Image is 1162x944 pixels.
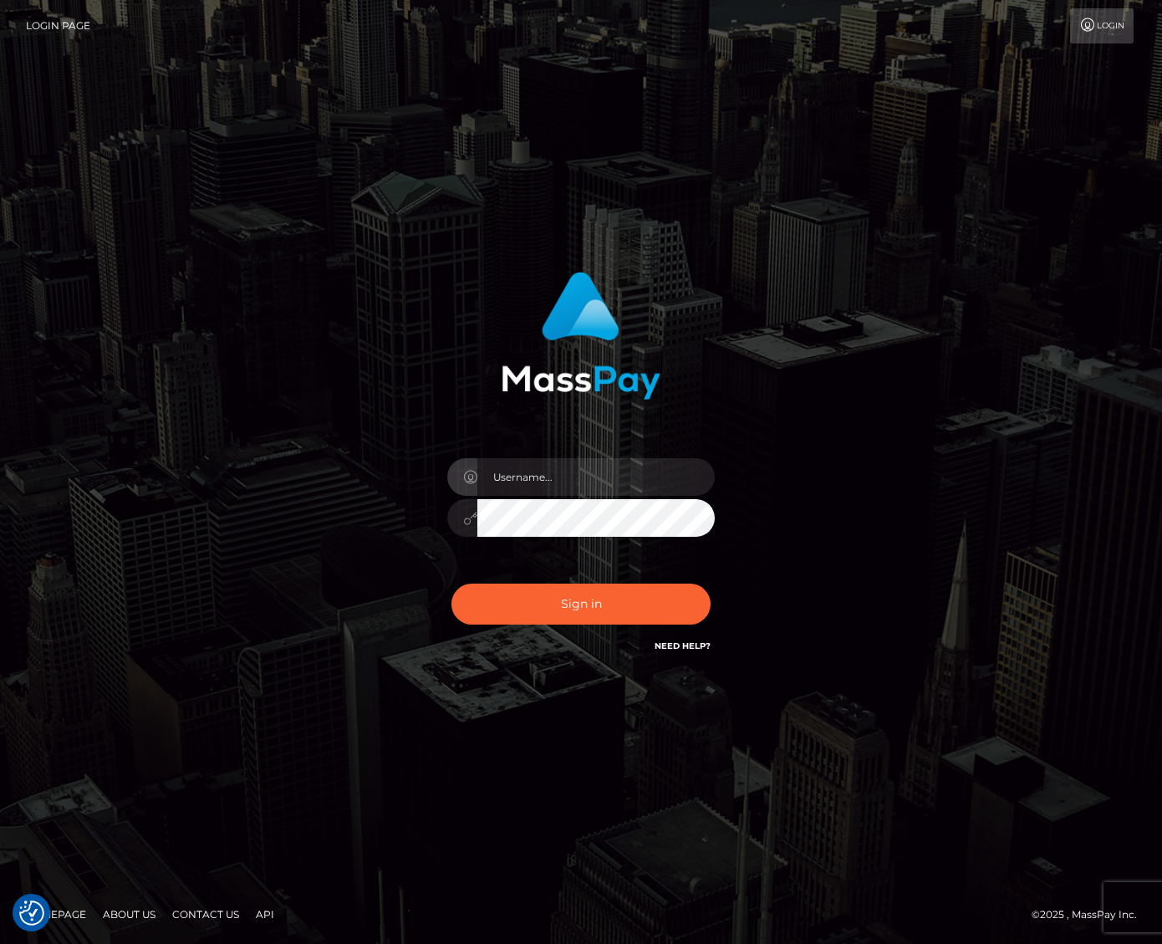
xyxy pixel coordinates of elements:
a: Login Page [26,8,90,43]
img: Revisit consent button [19,901,44,926]
a: Contact Us [166,901,246,927]
button: Sign in [451,584,711,625]
a: Need Help? [655,640,711,651]
a: Login [1070,8,1134,43]
a: Homepage [18,901,93,927]
input: Username... [477,458,715,496]
div: © 2025 , MassPay Inc. [1032,906,1149,924]
button: Consent Preferences [19,901,44,926]
a: API [249,901,281,927]
a: About Us [96,901,162,927]
img: MassPay Login [502,272,660,400]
